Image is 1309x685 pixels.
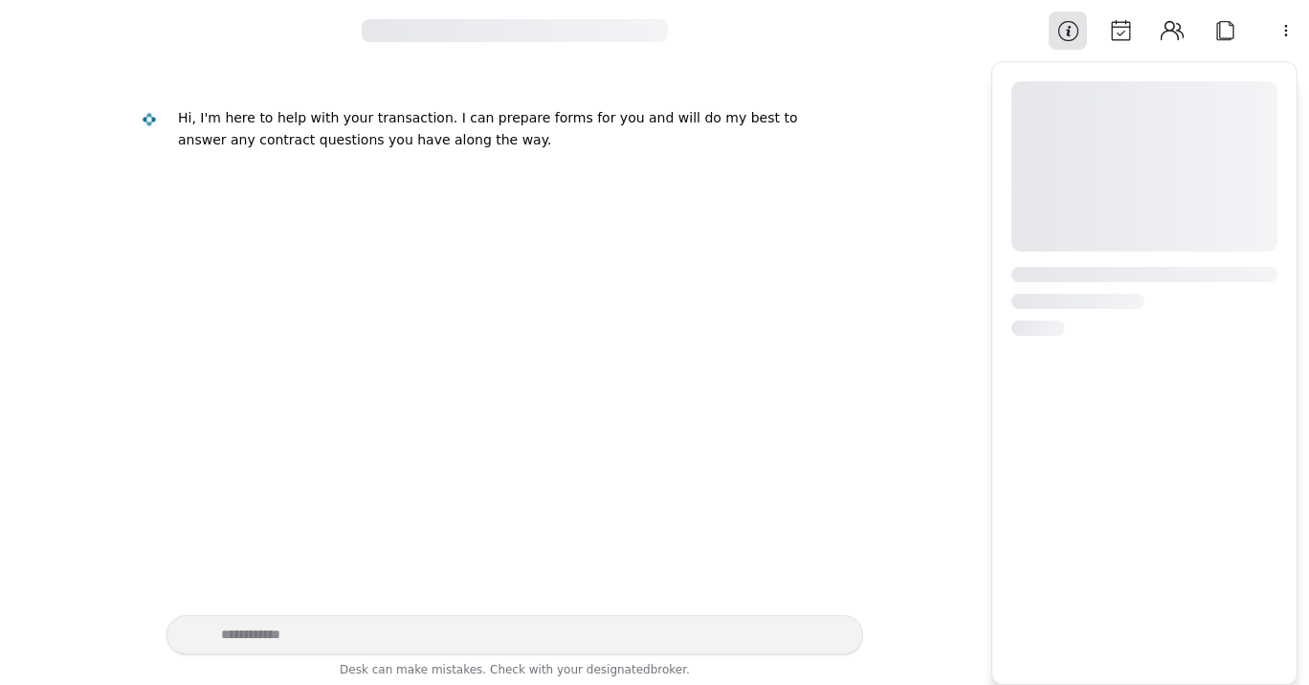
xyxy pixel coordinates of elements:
[166,660,863,685] div: Desk can make mistakes. Check with your broker.
[142,112,158,128] img: Desk
[166,615,863,654] textarea: Write your prompt here
[178,110,797,147] div: . I can prepare forms for you and will do my best to answer any contract questions you have along...
[587,663,651,676] span: designated
[178,110,454,125] div: Hi, I'm here to help with your transaction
